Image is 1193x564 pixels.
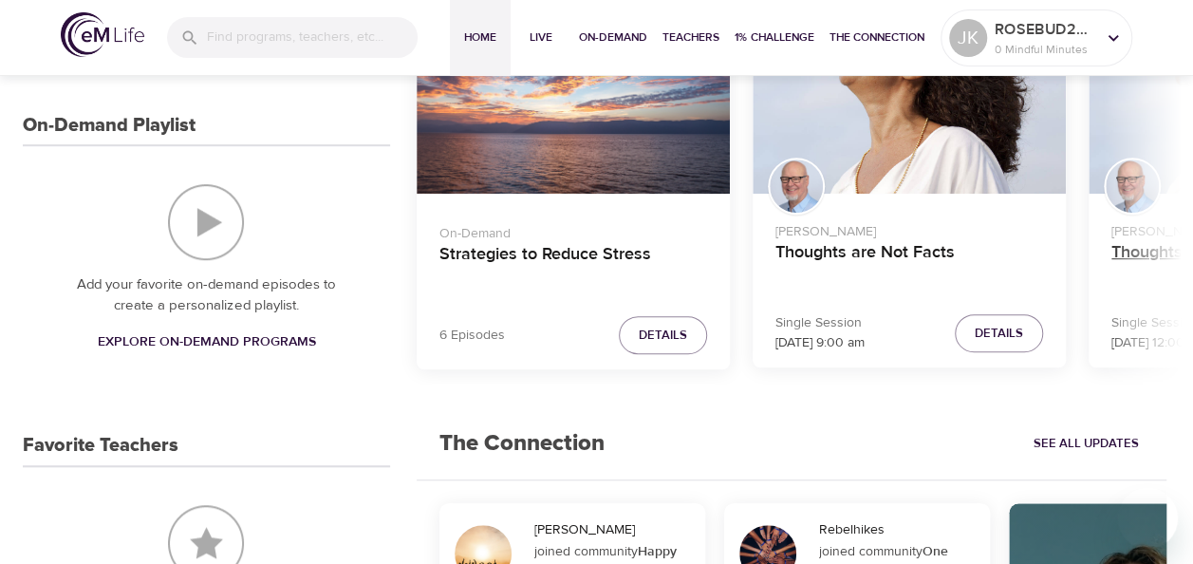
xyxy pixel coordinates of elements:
img: logo [61,12,144,57]
span: Explore On-Demand Programs [97,330,315,354]
h3: On-Demand Playlist [23,115,196,137]
button: Details [619,316,707,355]
p: [DATE] 9:00 am [775,333,865,353]
h4: Strategies to Reduce Stress [439,244,707,290]
p: On-Demand [439,216,707,244]
a: Explore On-Demand Programs [89,325,323,360]
h2: The Connection [417,407,627,480]
span: The Connection [830,28,924,47]
div: Rebelhikes [819,520,982,539]
input: Find programs, teachers, etc... [207,17,418,58]
button: Strategies to Reduce Stress [417,17,730,194]
img: On-Demand Playlist [168,184,244,260]
div: JK [949,19,987,57]
h4: Thoughts are Not Facts [775,242,1043,288]
iframe: Button to launch messaging window [1117,488,1178,549]
h3: Favorite Teachers [23,435,178,457]
span: Teachers [662,28,719,47]
span: See All Updates [1034,433,1139,455]
span: Live [518,28,564,47]
button: Details [955,314,1043,353]
p: 0 Mindful Minutes [995,41,1095,58]
p: ROSEBUD2009 [995,18,1095,41]
p: Single Session [775,313,865,333]
a: See All Updates [1029,429,1144,459]
div: [PERSON_NAME] [534,520,698,539]
span: Details [975,323,1023,345]
button: Thoughts are Not Facts [753,17,1066,194]
p: [PERSON_NAME] [775,215,1043,242]
span: Home [457,28,503,47]
p: 6 Episodes [439,326,505,346]
span: On-Demand [579,28,647,47]
p: Add your favorite on-demand episodes to create a personalized playlist. [61,274,352,317]
span: Details [639,325,687,347]
span: 1% Challenge [735,28,814,47]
